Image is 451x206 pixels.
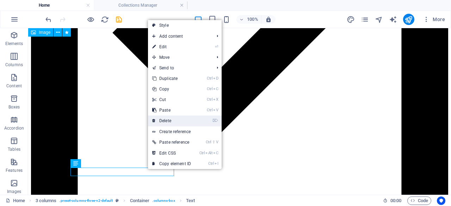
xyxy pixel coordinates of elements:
[152,196,175,205] span: . columns-box
[148,116,195,126] a: ⌦Delete
[213,76,218,81] i: D
[116,199,119,202] i: This element is a customizable preset
[389,15,397,24] button: text_generator
[5,41,23,46] p: Elements
[205,151,212,155] i: Alt
[390,196,401,205] span: 00 00
[212,140,215,144] i: ⇧
[206,140,211,144] i: Ctrl
[247,15,258,24] h6: 100%
[6,168,23,173] p: Features
[148,52,211,63] span: Move
[404,15,413,24] i: Publish
[207,76,212,81] i: Ctrl
[361,15,369,24] i: Pages (Ctrl+Alt+S)
[410,196,428,205] span: Code
[148,20,222,31] a: Style
[423,16,445,23] span: More
[420,14,448,25] button: More
[36,196,195,205] nav: breadcrumb
[6,196,25,205] a: Click to cancel selection. Double-click to open Pages
[403,14,414,25] button: publish
[8,104,20,110] p: Boxes
[207,108,212,112] i: Ctrl
[148,73,195,84] a: CtrlDDuplicate
[207,87,212,91] i: Ctrl
[395,198,396,203] span: :
[148,137,195,148] a: Ctrl⇧VPaste reference
[86,15,95,24] button: Click here to leave preview mode and continue editing
[216,140,218,144] i: V
[7,189,21,194] p: Images
[130,196,150,205] span: Click to select. Double-click to edit
[148,158,195,169] a: CtrlICopy element ID
[389,15,397,24] i: AI Writer
[44,15,52,24] button: undo
[59,196,113,205] span: . preset-columns-three-v2-default
[100,15,109,24] button: reload
[148,84,195,94] a: CtrlCCopy
[407,196,431,205] button: Code
[148,105,195,116] a: CtrlVPaste
[213,151,218,155] i: C
[148,42,195,52] a: ⏎Edit
[375,15,383,24] button: navigator
[383,196,402,205] h6: Session time
[375,15,383,24] i: Navigator
[213,97,218,102] i: X
[186,196,195,205] span: Click to select. Double-click to edit
[148,63,211,73] a: Send to
[148,94,195,105] a: CtrlXCut
[5,62,23,68] p: Columns
[94,1,187,9] h4: Collections Manager
[215,161,218,166] i: I
[361,15,369,24] button: pages
[101,15,109,24] i: Reload page
[36,196,57,205] span: Click to select. Double-click to edit
[4,125,24,131] p: Accordion
[213,87,218,91] i: C
[148,126,222,137] a: Create reference
[347,15,355,24] button: design
[347,15,355,24] i: Design (Ctrl+Alt+Y)
[207,97,212,102] i: Ctrl
[208,161,214,166] i: Ctrl
[6,83,22,89] p: Content
[213,108,218,112] i: V
[212,118,218,123] i: ⌦
[236,15,261,24] button: 100%
[215,44,218,49] i: ⏎
[39,30,50,35] span: Image
[115,15,123,24] i: Save (Ctrl+S)
[8,146,20,152] p: Tables
[115,15,123,24] button: save
[265,16,272,23] i: On resize automatically adjust zoom level to fit chosen device.
[148,148,195,158] a: CtrlAltCEdit CSS
[44,15,52,24] i: Undo: Add element (Ctrl+Z)
[199,151,205,155] i: Ctrl
[148,31,211,42] span: Add content
[437,196,445,205] button: Usercentrics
